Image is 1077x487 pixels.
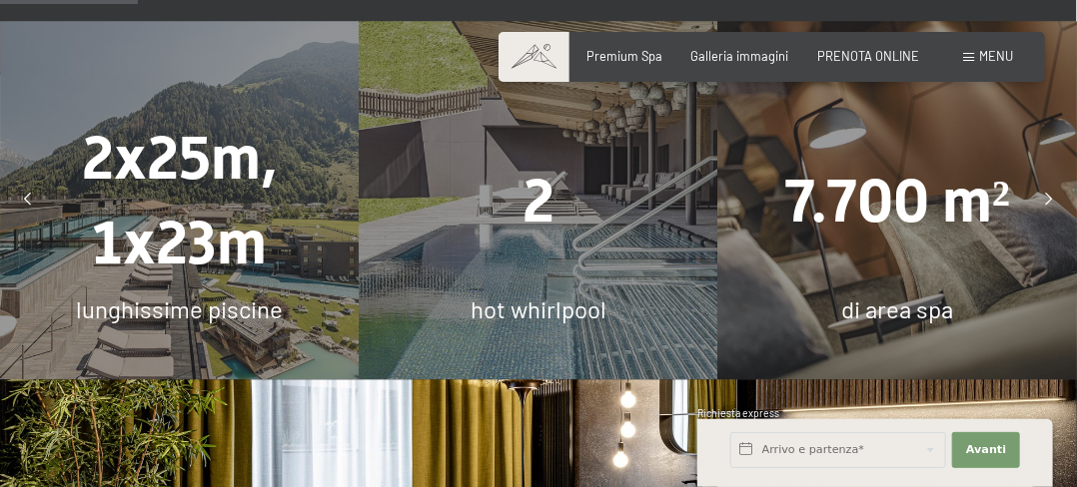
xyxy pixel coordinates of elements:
a: PRENOTA ONLINE [817,48,919,64]
span: 7.700 m² [784,165,1010,235]
span: Richiesta express [697,407,779,419]
span: Avanti [966,442,1006,458]
a: Galleria immagini [691,48,789,64]
span: lunghissime piscine [76,294,283,323]
span: 2 [523,165,554,235]
span: Menu [979,48,1013,64]
a: Premium Spa [587,48,663,64]
span: hot whirlpool [471,294,606,323]
span: 2x25m, 1x23m [82,122,278,276]
button: Avanti [952,432,1020,468]
span: di area spa [841,294,953,323]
